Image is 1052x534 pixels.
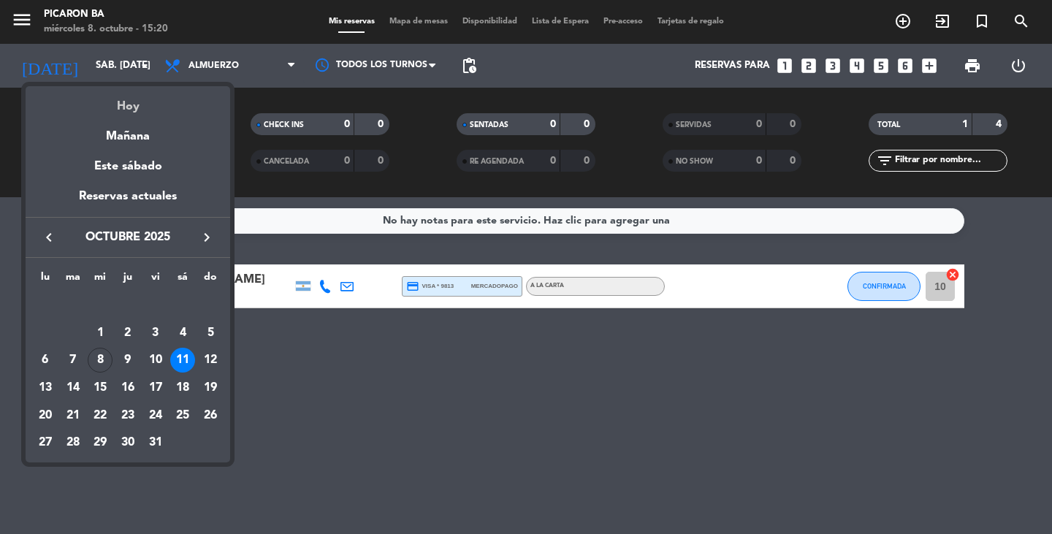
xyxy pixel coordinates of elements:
td: 29 de octubre de 2025 [86,430,114,457]
div: 26 [198,403,223,428]
div: 23 [115,403,140,428]
div: 19 [198,375,223,400]
div: Mañana [26,116,230,146]
td: 10 de octubre de 2025 [142,347,169,375]
td: 11 de octubre de 2025 [169,347,197,375]
div: Este sábado [26,146,230,187]
td: 8 de octubre de 2025 [86,347,114,375]
td: 15 de octubre de 2025 [86,374,114,402]
div: 11 [170,348,195,373]
div: 4 [170,321,195,346]
div: 2 [115,321,140,346]
div: 20 [33,403,58,428]
div: 22 [88,403,113,428]
div: 3 [143,321,168,346]
td: OCT. [31,291,224,319]
div: 7 [61,348,85,373]
th: jueves [114,269,142,291]
td: 7 de octubre de 2025 [59,347,87,375]
td: 16 de octubre de 2025 [114,374,142,402]
td: 1 de octubre de 2025 [86,319,114,347]
td: 2 de octubre de 2025 [114,319,142,347]
td: 19 de octubre de 2025 [197,374,224,402]
td: 9 de octubre de 2025 [114,347,142,375]
i: keyboard_arrow_right [198,229,216,246]
div: 12 [198,348,223,373]
div: 10 [143,348,168,373]
div: 24 [143,403,168,428]
div: 27 [33,430,58,455]
div: 31 [143,430,168,455]
div: 30 [115,430,140,455]
div: Reservas actuales [26,187,230,217]
td: 18 de octubre de 2025 [169,374,197,402]
td: 23 de octubre de 2025 [114,402,142,430]
td: 25 de octubre de 2025 [169,402,197,430]
div: 9 [115,348,140,373]
td: 5 de octubre de 2025 [197,319,224,347]
button: keyboard_arrow_right [194,228,220,247]
td: 22 de octubre de 2025 [86,402,114,430]
td: 20 de octubre de 2025 [31,402,59,430]
div: 8 [88,348,113,373]
div: 1 [88,321,113,346]
td: 17 de octubre de 2025 [142,374,169,402]
td: 30 de octubre de 2025 [114,430,142,457]
div: 21 [61,403,85,428]
td: 21 de octubre de 2025 [59,402,87,430]
td: 24 de octubre de 2025 [142,402,169,430]
div: 29 [88,430,113,455]
div: 25 [170,403,195,428]
div: 16 [115,375,140,400]
div: 5 [198,321,223,346]
td: 4 de octubre de 2025 [169,319,197,347]
th: domingo [197,269,224,291]
td: 27 de octubre de 2025 [31,430,59,457]
div: 28 [61,430,85,455]
i: keyboard_arrow_left [40,229,58,246]
div: 6 [33,348,58,373]
th: martes [59,269,87,291]
div: Hoy [26,86,230,116]
td: 12 de octubre de 2025 [197,347,224,375]
th: miércoles [86,269,114,291]
td: 6 de octubre de 2025 [31,347,59,375]
th: viernes [142,269,169,291]
td: 31 de octubre de 2025 [142,430,169,457]
span: octubre 2025 [62,228,194,247]
div: 17 [143,375,168,400]
div: 14 [61,375,85,400]
td: 13 de octubre de 2025 [31,374,59,402]
td: 28 de octubre de 2025 [59,430,87,457]
td: 3 de octubre de 2025 [142,319,169,347]
div: 13 [33,375,58,400]
th: sábado [169,269,197,291]
div: 15 [88,375,113,400]
td: 26 de octubre de 2025 [197,402,224,430]
div: 18 [170,375,195,400]
td: 14 de octubre de 2025 [59,374,87,402]
button: keyboard_arrow_left [36,228,62,247]
th: lunes [31,269,59,291]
